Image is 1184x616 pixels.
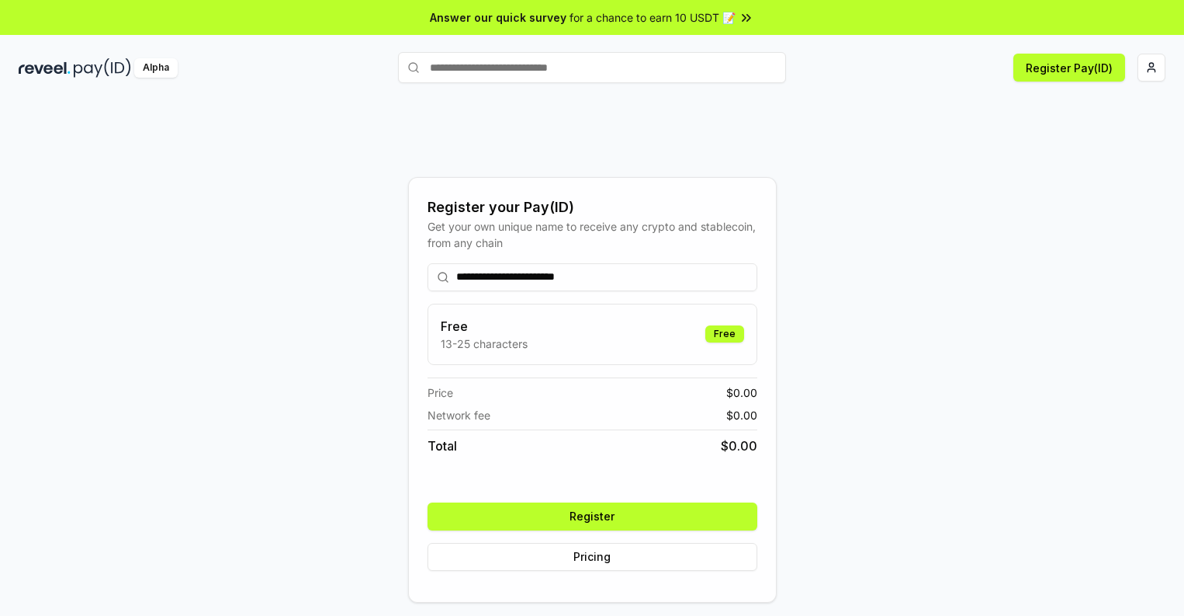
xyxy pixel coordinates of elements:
[430,9,566,26] span: Answer our quick survey
[721,437,757,455] span: $ 0.00
[428,543,757,571] button: Pricing
[428,407,490,423] span: Network fee
[726,385,757,401] span: $ 0.00
[428,218,757,251] div: Get your own unique name to receive any crypto and stablecoin, from any chain
[74,58,131,78] img: pay_id
[705,325,744,343] div: Free
[428,437,457,455] span: Total
[428,385,453,401] span: Price
[441,336,528,352] p: 13-25 characters
[1013,54,1125,82] button: Register Pay(ID)
[428,197,757,218] div: Register your Pay(ID)
[134,58,178,78] div: Alpha
[428,503,757,531] button: Register
[569,9,736,26] span: for a chance to earn 10 USDT 📝
[19,58,71,78] img: reveel_dark
[441,317,528,336] h3: Free
[726,407,757,423] span: $ 0.00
